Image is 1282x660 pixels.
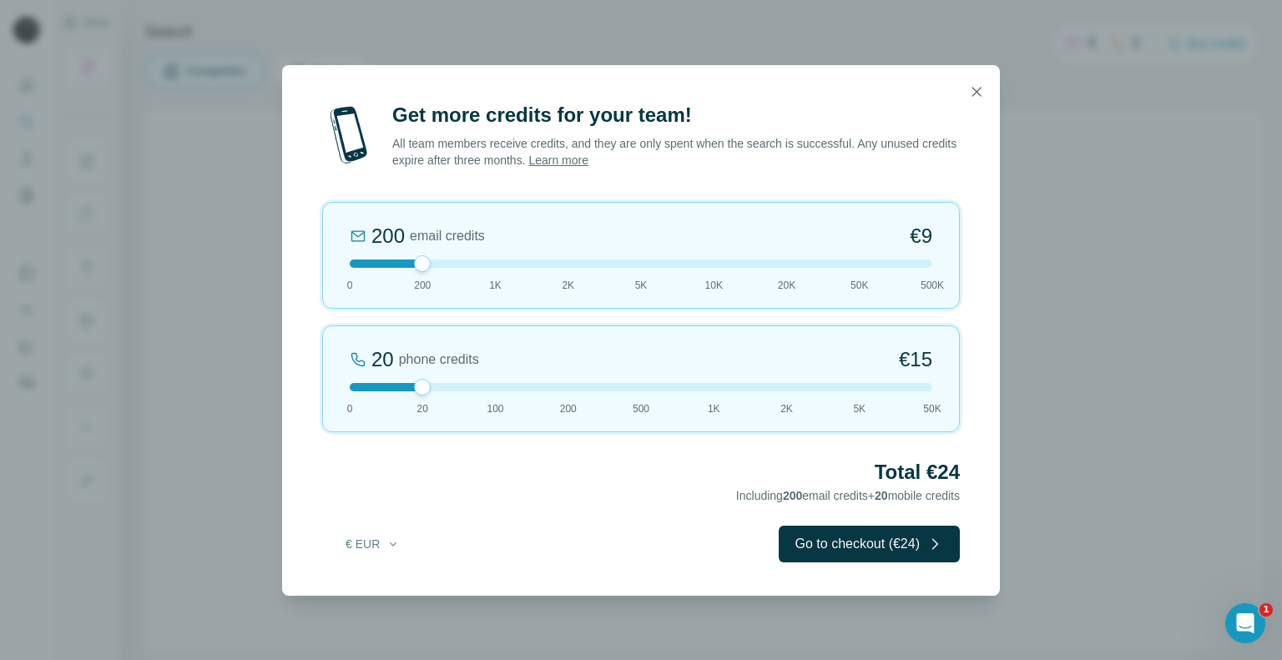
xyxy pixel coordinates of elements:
[489,278,502,293] span: 1K
[921,278,944,293] span: 500K
[910,223,932,249] span: €9
[635,278,648,293] span: 5K
[899,346,932,373] span: €15
[853,401,866,416] span: 5K
[560,401,577,416] span: 200
[334,529,411,559] button: € EUR
[528,154,588,167] a: Learn more
[371,346,394,373] div: 20
[1225,603,1265,643] iframe: Intercom live chat
[410,226,485,246] span: email credits
[347,401,353,416] span: 0
[708,401,720,416] span: 1K
[562,278,574,293] span: 2K
[487,401,503,416] span: 100
[371,223,405,249] div: 200
[322,459,960,486] h2: Total €24
[347,278,353,293] span: 0
[633,401,649,416] span: 500
[1259,603,1273,617] span: 1
[399,350,479,370] span: phone credits
[417,401,428,416] span: 20
[783,489,802,502] span: 200
[779,526,960,562] button: Go to checkout (€24)
[705,278,723,293] span: 10K
[322,102,376,169] img: mobile-phone
[414,278,431,293] span: 200
[778,278,795,293] span: 20K
[392,135,960,169] p: All team members receive credits, and they are only spent when the search is successful. Any unus...
[736,489,960,502] span: Including email credits + mobile credits
[850,278,868,293] span: 50K
[780,401,793,416] span: 2K
[875,489,888,502] span: 20
[923,401,941,416] span: 50K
